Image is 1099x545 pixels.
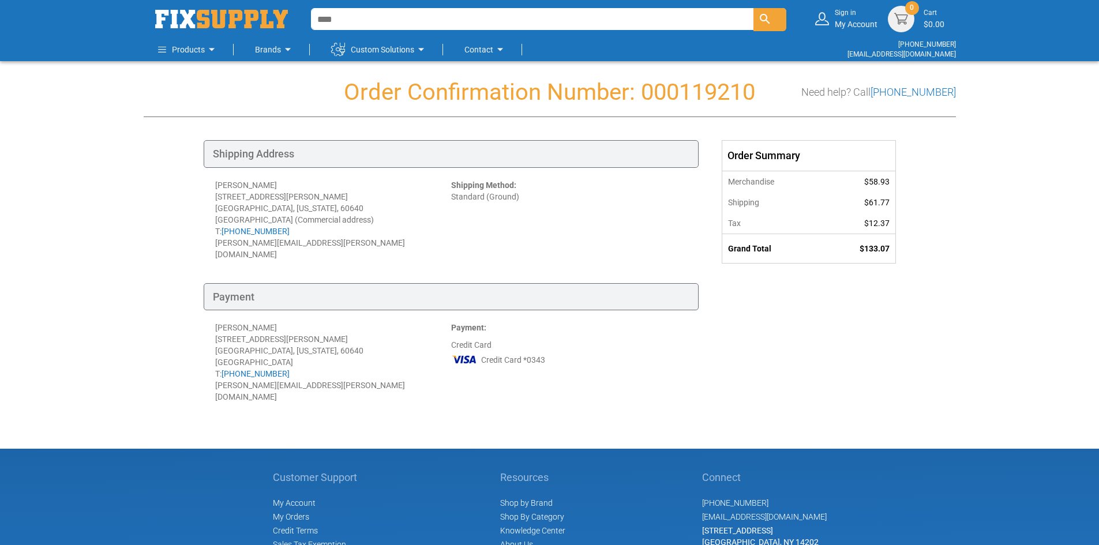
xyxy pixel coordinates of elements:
a: Custom Solutions [331,38,428,61]
a: [EMAIL_ADDRESS][DOMAIN_NAME] [702,512,827,521]
span: $61.77 [864,198,890,207]
a: [PHONE_NUMBER] [702,498,768,508]
strong: Payment: [451,323,486,332]
a: Brands [255,38,295,61]
a: Shop By Category [500,512,564,521]
div: Shipping Address [204,140,699,168]
a: store logo [155,10,288,28]
small: Cart [924,8,944,18]
a: Products [158,38,219,61]
th: Shipping [722,192,823,213]
div: [PERSON_NAME] [STREET_ADDRESS][PERSON_NAME] [GEOGRAPHIC_DATA], [US_STATE], 60640 [GEOGRAPHIC_DATA... [215,179,451,260]
img: VI [451,351,478,368]
a: Knowledge Center [500,526,565,535]
div: Order Summary [722,141,895,171]
span: My Account [273,498,316,508]
a: [PHONE_NUMBER] [871,86,956,98]
a: Shop by Brand [500,498,553,508]
h5: Customer Support [273,472,363,483]
small: Sign in [835,8,877,18]
span: Credit Terms [273,526,318,535]
div: Credit Card [451,322,687,403]
th: Merchandise [722,171,823,192]
a: Contact [464,38,507,61]
a: [EMAIL_ADDRESS][DOMAIN_NAME] [847,50,956,58]
a: [PHONE_NUMBER] [222,227,290,236]
h1: Order Confirmation Number: 000119210 [144,80,956,105]
span: 0 [910,3,914,13]
h3: Need help? Call [801,87,956,98]
span: My Orders [273,512,309,521]
th: Tax [722,213,823,234]
strong: Shipping Method: [451,181,516,190]
span: $0.00 [924,20,944,29]
h5: Connect [702,472,827,483]
img: Fix Industrial Supply [155,10,288,28]
strong: Grand Total [728,244,771,253]
span: Credit Card *0343 [481,354,545,366]
div: Standard (Ground) [451,179,687,260]
span: $133.07 [860,244,890,253]
a: [PHONE_NUMBER] [898,40,956,48]
div: My Account [835,8,877,29]
div: [PERSON_NAME] [STREET_ADDRESS][PERSON_NAME] [GEOGRAPHIC_DATA], [US_STATE], 60640 [GEOGRAPHIC_DATA... [215,322,451,403]
div: Payment [204,283,699,311]
span: $58.93 [864,177,890,186]
a: [PHONE_NUMBER] [222,369,290,378]
h5: Resources [500,472,565,483]
span: $12.37 [864,219,890,228]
